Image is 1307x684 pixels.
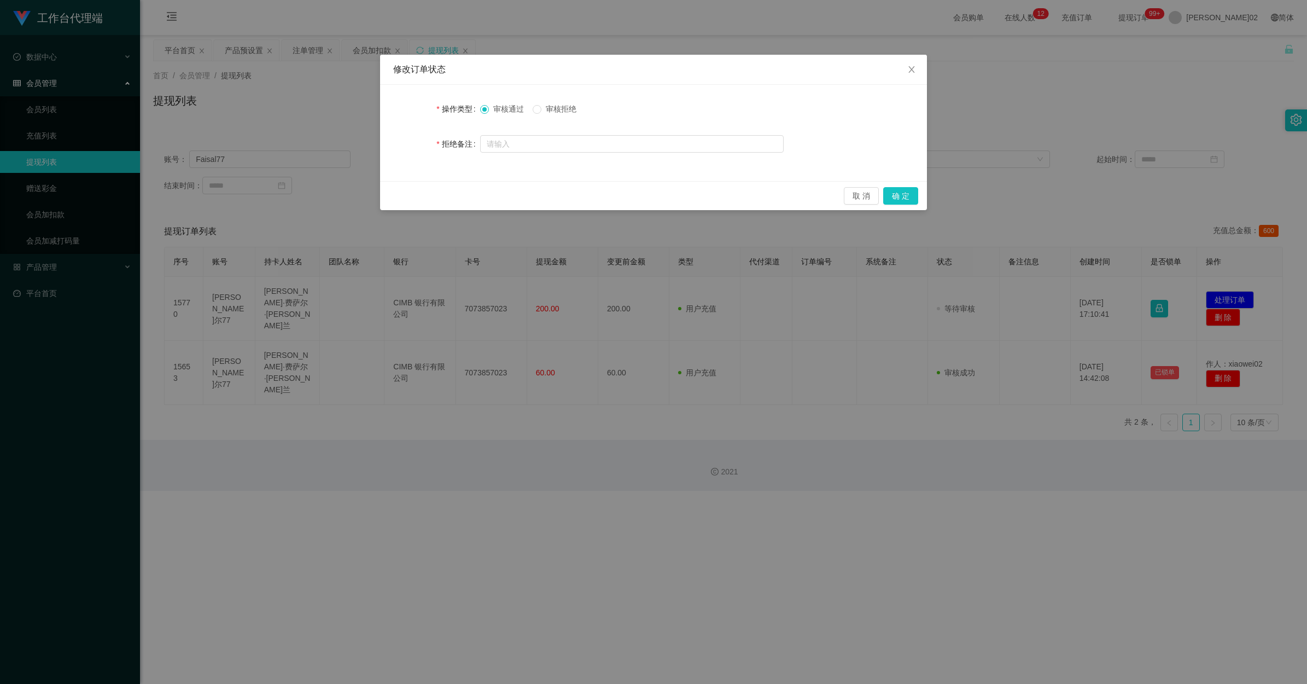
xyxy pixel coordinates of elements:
[844,187,879,205] button: 取 消
[907,65,916,74] i: 图标： 关闭
[436,105,480,113] label: 操作类型：
[489,105,528,113] span: 审核通过
[541,105,581,113] span: 审核拒绝
[883,187,918,205] button: 确 定
[393,63,914,76] div: 修改订单状态
[480,135,784,153] input: 请输入
[436,140,480,148] label: 拒绝备注：
[896,55,927,85] button: 关闭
